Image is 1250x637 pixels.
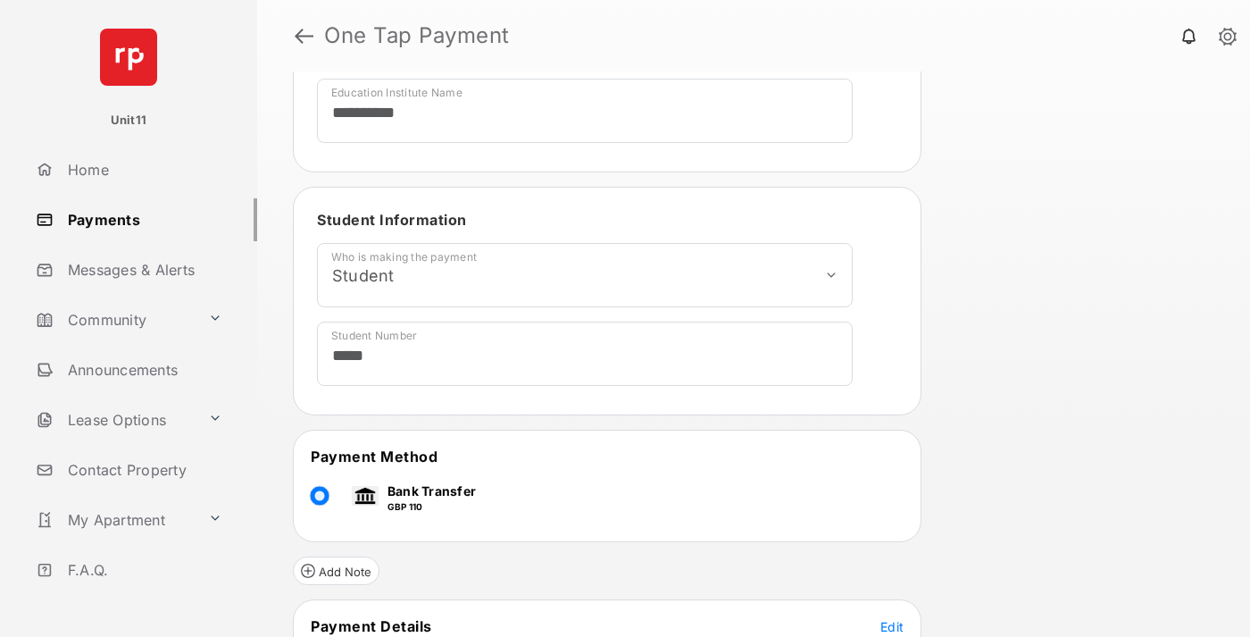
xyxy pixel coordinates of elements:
[324,25,510,46] strong: One Tap Payment
[317,211,467,229] span: Student Information
[880,619,904,634] span: Edit
[352,486,379,506] img: bank.png
[29,549,257,591] a: F.A.Q.
[311,617,432,635] span: Payment Details
[111,112,147,130] p: Unit11
[387,482,476,500] p: Bank Transfer
[880,617,904,635] button: Edit
[100,29,157,86] img: svg+xml;base64,PHN2ZyB4bWxucz0iaHR0cDovL3d3dy53My5vcmcvMjAwMC9zdmciIHdpZHRoPSI2NCIgaGVpZ2h0PSI2NC...
[29,248,257,291] a: Messages & Alerts
[29,198,257,241] a: Payments
[293,557,379,585] button: Add Note
[29,398,201,441] a: Lease Options
[29,148,257,191] a: Home
[311,448,437,465] span: Payment Method
[29,448,257,491] a: Contact Property
[29,298,201,341] a: Community
[29,348,257,391] a: Announcements
[387,500,476,514] p: GBP 110
[29,499,201,541] a: My Apartment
